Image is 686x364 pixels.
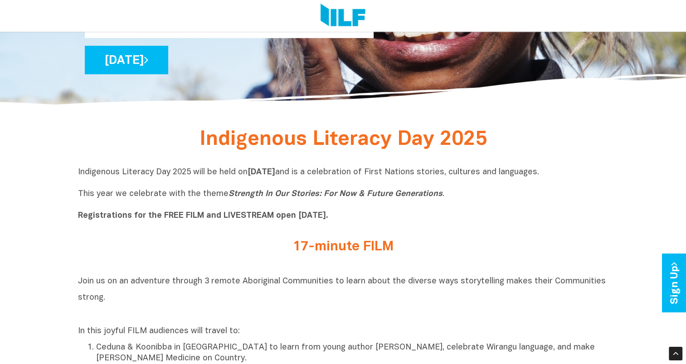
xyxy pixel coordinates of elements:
b: Registrations for the FREE FILM and LIVESTREAM open [DATE]. [78,212,328,220]
b: [DATE] [248,168,275,176]
i: Strength In Our Stories: For Now & Future Generations [229,190,443,198]
a: [DATE] [85,46,168,74]
span: Join us on an adventure through 3 remote Aboriginal Communities to learn about the diverse ways s... [78,278,606,302]
p: Indigenous Literacy Day 2025 will be held on and is a celebration of First Nations stories, cultu... [78,167,608,221]
p: Ceduna & Koonibba in [GEOGRAPHIC_DATA] to learn from young author [PERSON_NAME], celebrate Wirang... [96,342,608,364]
h2: 17-minute FILM [173,239,513,254]
img: Logo [321,4,365,28]
p: In this joyful FILM audiences will travel to: [78,326,608,337]
div: Scroll Back to Top [669,347,682,360]
span: Indigenous Literacy Day 2025 [199,130,487,149]
p: Strength In Our Stories: For Now & Future Generations [85,11,374,38]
